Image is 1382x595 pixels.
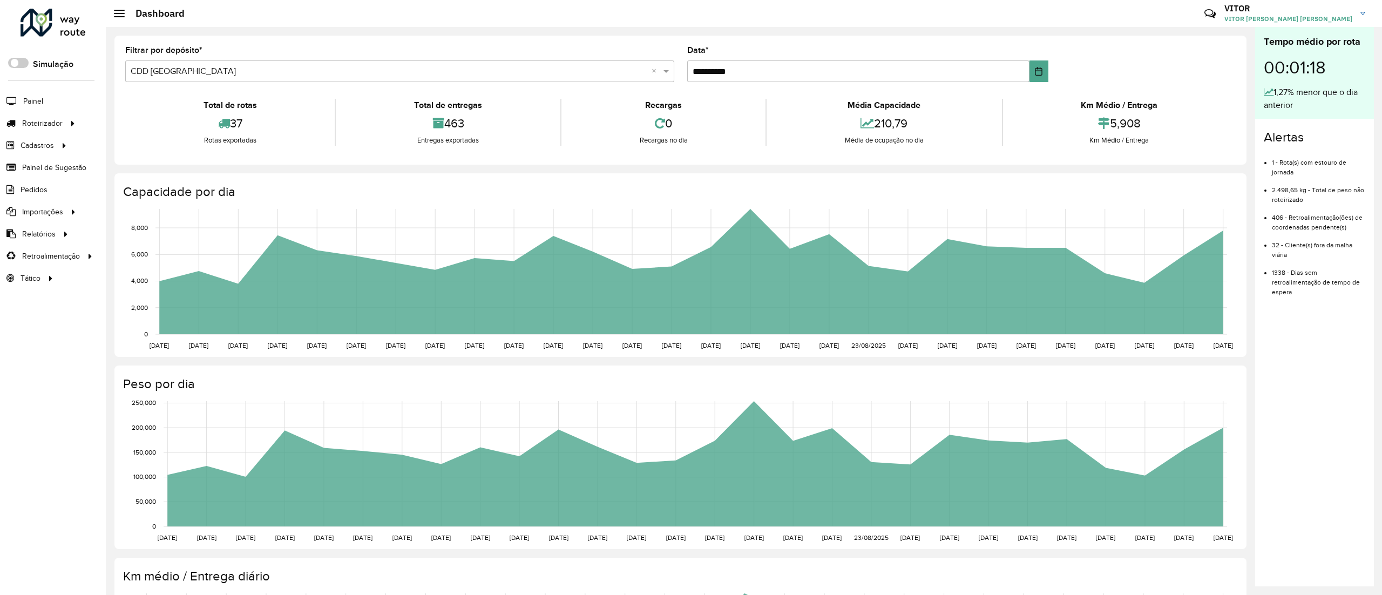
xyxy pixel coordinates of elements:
text: [DATE] [627,534,646,541]
span: Painel [23,96,43,107]
text: [DATE] [940,534,959,541]
div: Entregas exportadas [338,135,557,146]
div: 00:01:18 [1264,49,1365,86]
text: [DATE] [158,534,177,541]
span: Painel de Sugestão [22,162,86,173]
text: [DATE] [471,534,490,541]
text: [DATE] [347,342,366,349]
text: [DATE] [268,342,287,349]
text: [DATE] [307,342,327,349]
text: [DATE] [1174,342,1194,349]
span: Tático [21,273,40,284]
li: 32 - Cliente(s) fora da malha viária [1272,232,1365,260]
text: 250,000 [132,400,156,407]
div: Km Médio / Entrega [1006,99,1233,112]
span: Retroalimentação [22,251,80,262]
text: [DATE] [898,342,918,349]
text: [DATE] [425,342,445,349]
span: Relatórios [22,228,56,240]
div: 0 [564,112,763,135]
text: [DATE] [392,534,412,541]
span: VITOR [PERSON_NAME] [PERSON_NAME] [1224,14,1352,24]
div: 37 [128,112,332,135]
text: [DATE] [900,534,920,541]
text: [DATE] [979,534,998,541]
li: 1338 - Dias sem retroalimentação de tempo de espera [1272,260,1365,297]
text: [DATE] [705,534,724,541]
text: [DATE] [1135,534,1155,541]
text: [DATE] [1095,342,1115,349]
text: [DATE] [622,342,642,349]
div: Recargas no dia [564,135,763,146]
div: Total de entregas [338,99,557,112]
text: [DATE] [504,342,524,349]
text: 200,000 [132,424,156,431]
div: 5,908 [1006,112,1233,135]
li: 2.498,65 kg - Total de peso não roteirizado [1272,177,1365,205]
text: [DATE] [431,534,451,541]
text: [DATE] [228,342,248,349]
text: 50,000 [136,498,156,505]
text: [DATE] [819,342,839,349]
div: 463 [338,112,557,135]
a: Contato Rápido [1198,2,1222,25]
label: Filtrar por depósito [125,44,202,57]
text: 100,000 [133,474,156,481]
text: 0 [144,330,148,337]
text: [DATE] [544,342,563,349]
text: [DATE] [741,342,760,349]
text: [DATE] [197,534,216,541]
text: [DATE] [780,342,800,349]
div: Rotas exportadas [128,135,332,146]
text: [DATE] [1174,534,1194,541]
text: [DATE] [236,534,255,541]
text: [DATE] [275,534,295,541]
label: Data [687,44,709,57]
text: [DATE] [1018,534,1038,541]
div: Média Capacidade [769,99,999,112]
text: [DATE] [583,342,602,349]
text: [DATE] [150,342,169,349]
div: Média de ocupação no dia [769,135,999,146]
text: [DATE] [662,342,681,349]
li: 406 - Retroalimentação(ões) de coordenadas pendente(s) [1272,205,1365,232]
text: [DATE] [701,342,721,349]
h4: Peso por dia [123,376,1236,392]
span: Importações [22,206,63,218]
text: [DATE] [386,342,405,349]
text: [DATE] [744,534,764,541]
label: Simulação [33,58,73,71]
text: [DATE] [1214,534,1233,541]
text: [DATE] [977,342,997,349]
div: 1,27% menor que o dia anterior [1264,86,1365,112]
text: [DATE] [822,534,842,541]
text: [DATE] [1135,342,1154,349]
h3: VITOR [1224,3,1352,13]
text: 6,000 [131,251,148,258]
text: [DATE] [1096,534,1115,541]
span: Cadastros [21,140,54,151]
text: 4,000 [131,278,148,285]
text: 23/08/2025 [851,342,886,349]
text: [DATE] [588,534,607,541]
text: [DATE] [666,534,686,541]
span: Pedidos [21,184,48,195]
text: 8,000 [131,224,148,231]
span: Clear all [652,65,661,78]
h4: Capacidade por dia [123,184,1236,200]
text: [DATE] [783,534,803,541]
text: 0 [152,523,156,530]
text: [DATE] [314,534,334,541]
text: [DATE] [1056,342,1075,349]
text: 23/08/2025 [854,534,889,541]
h4: Alertas [1264,130,1365,145]
text: [DATE] [1057,534,1076,541]
div: Tempo médio por rota [1264,35,1365,49]
text: [DATE] [1214,342,1233,349]
text: [DATE] [1017,342,1036,349]
div: Recargas [564,99,763,112]
button: Choose Date [1029,60,1049,82]
div: Km Médio / Entrega [1006,135,1233,146]
h2: Dashboard [125,8,185,19]
text: [DATE] [465,342,484,349]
